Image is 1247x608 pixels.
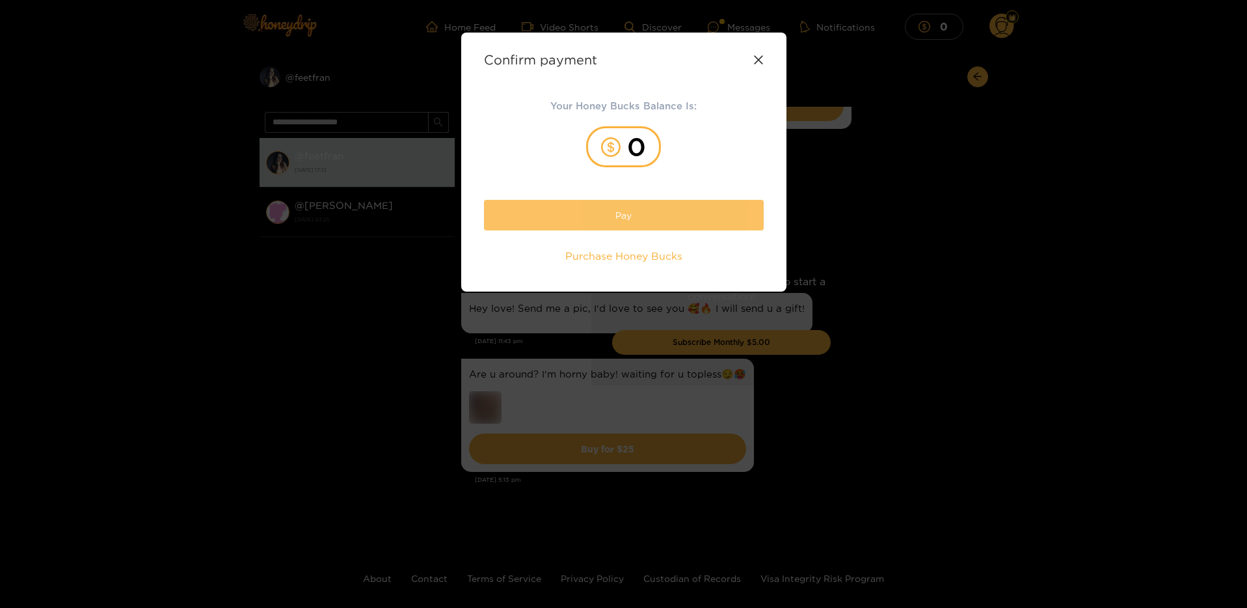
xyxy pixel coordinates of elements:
[484,52,597,67] strong: Confirm payment
[484,200,764,230] button: Pay
[601,137,621,157] span: dollar
[565,249,682,264] span: Purchase Honey Bucks
[552,243,695,269] button: Purchase Honey Bucks
[484,98,764,113] h2: Your Honey Bucks Balance Is:
[586,126,661,167] div: 0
